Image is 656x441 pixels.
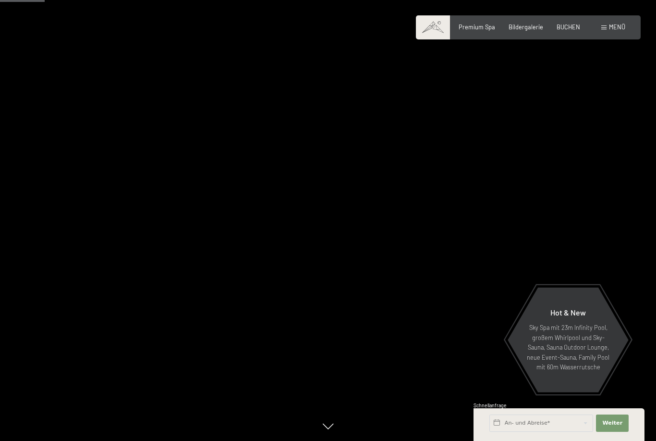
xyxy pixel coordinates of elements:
[557,23,580,31] a: BUCHEN
[609,23,625,31] span: Menü
[550,308,586,317] span: Hot & New
[602,419,622,427] span: Weiter
[526,323,610,372] p: Sky Spa mit 23m Infinity Pool, großem Whirlpool und Sky-Sauna, Sauna Outdoor Lounge, neue Event-S...
[596,415,629,432] button: Weiter
[459,23,495,31] a: Premium Spa
[507,287,629,393] a: Hot & New Sky Spa mit 23m Infinity Pool, großem Whirlpool und Sky-Sauna, Sauna Outdoor Lounge, ne...
[474,403,507,408] span: Schnellanfrage
[509,23,543,31] a: Bildergalerie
